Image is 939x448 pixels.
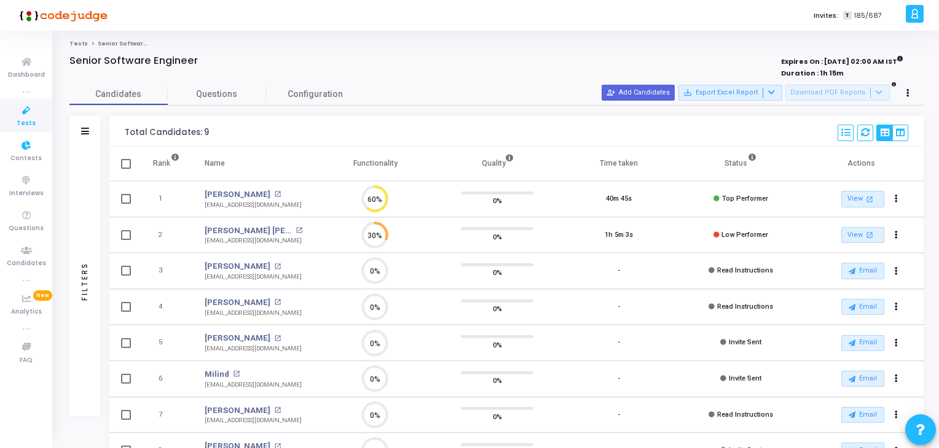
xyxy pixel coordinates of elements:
[69,55,198,67] h4: Senior Software Engineer
[600,156,638,170] div: Time taken
[887,263,905,280] button: Actions
[802,147,924,181] th: Actions
[205,309,302,318] div: [EMAIL_ADDRESS][DOMAIN_NAME]
[140,325,192,361] td: 5
[887,226,905,244] button: Actions
[841,227,884,244] a: View
[140,147,192,181] th: Rank
[887,298,905,315] button: Actions
[205,380,302,390] div: [EMAIL_ADDRESS][DOMAIN_NAME]
[436,147,558,181] th: Quality
[205,296,270,309] a: [PERSON_NAME]
[607,88,615,97] mat-icon: person_add_alt
[15,3,108,28] img: logo
[618,410,620,420] div: -
[10,153,42,164] span: Contests
[717,266,773,274] span: Read Instructions
[140,181,192,217] td: 1
[721,231,768,239] span: Low Performer
[205,201,302,210] div: [EMAIL_ADDRESS][DOMAIN_NAME]
[8,70,45,80] span: Dashboard
[618,266,620,276] div: -
[233,371,240,377] mat-icon: open_in_new
[887,191,905,208] button: Actions
[722,195,768,203] span: Top Performer
[11,307,42,317] span: Analytics
[493,230,502,242] span: 0%
[20,355,33,366] span: FAQ
[841,299,884,315] button: Email
[683,88,692,97] mat-icon: save_alt
[140,253,192,289] td: 3
[876,125,908,141] div: View Options
[98,40,176,47] span: Senior Software Engineer
[315,147,436,181] th: Functionality
[841,371,884,387] button: Email
[274,191,281,198] mat-icon: open_in_new
[887,371,905,388] button: Actions
[493,410,502,422] span: 0%
[205,225,292,237] a: [PERSON_NAME] [PERSON_NAME]
[841,335,884,351] button: Email
[9,188,44,199] span: Interviews
[729,338,761,346] span: Invite Sent
[205,332,270,344] a: [PERSON_NAME]
[493,374,502,387] span: 0%
[205,236,302,245] div: [EMAIL_ADDRESS][DOMAIN_NAME]
[781,53,903,67] strong: Expires On : [DATE] 02:00 AM IST
[602,85,675,101] button: Add Candidates
[205,156,225,170] div: Name
[296,227,302,234] mat-icon: open_in_new
[205,368,229,380] a: Milind
[69,40,924,48] nav: breadcrumb
[274,299,281,306] mat-icon: open_in_new
[678,85,782,101] button: Export Excel Report
[887,406,905,423] button: Actions
[274,335,281,342] mat-icon: open_in_new
[865,230,875,240] mat-icon: open_in_new
[274,263,281,270] mat-icon: open_in_new
[205,404,270,417] a: [PERSON_NAME]
[618,374,620,384] div: -
[606,194,632,204] div: 40m 45s
[680,147,802,181] th: Status
[729,374,761,382] span: Invite Sent
[288,88,343,101] span: Configuration
[205,344,302,353] div: [EMAIL_ADDRESS][DOMAIN_NAME]
[205,260,270,272] a: [PERSON_NAME]
[493,195,502,207] span: 0%
[205,272,302,282] div: [EMAIL_ADDRESS][DOMAIN_NAME]
[785,85,890,101] button: Download PDF Reports
[717,411,773,419] span: Read Instructions
[79,214,90,349] div: Filters
[841,407,884,423] button: Email
[274,407,281,414] mat-icon: open_in_new
[887,334,905,352] button: Actions
[493,266,502,279] span: 0%
[125,128,209,137] div: Total Candidates: 9
[841,263,884,279] button: Email
[140,397,192,433] td: 7
[33,290,52,301] span: New
[168,88,266,101] span: Questions
[493,338,502,350] span: 0%
[717,303,773,311] span: Read Instructions
[781,68,844,78] strong: Duration : 1h 15m
[140,361,192,397] td: 6
[205,188,270,201] a: [PERSON_NAME]
[854,10,882,21] span: 185/687
[17,118,36,129] span: Tests
[69,40,88,47] a: Tests
[140,217,192,253] td: 2
[618,302,620,312] div: -
[69,88,168,101] span: Candidates
[7,258,46,269] span: Candidates
[865,194,875,204] mat-icon: open_in_new
[605,230,633,241] div: 1h 5m 3s
[9,223,44,234] span: Questions
[205,416,302,425] div: [EMAIL_ADDRESS][DOMAIN_NAME]
[140,289,192,325] td: 4
[843,11,851,20] span: T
